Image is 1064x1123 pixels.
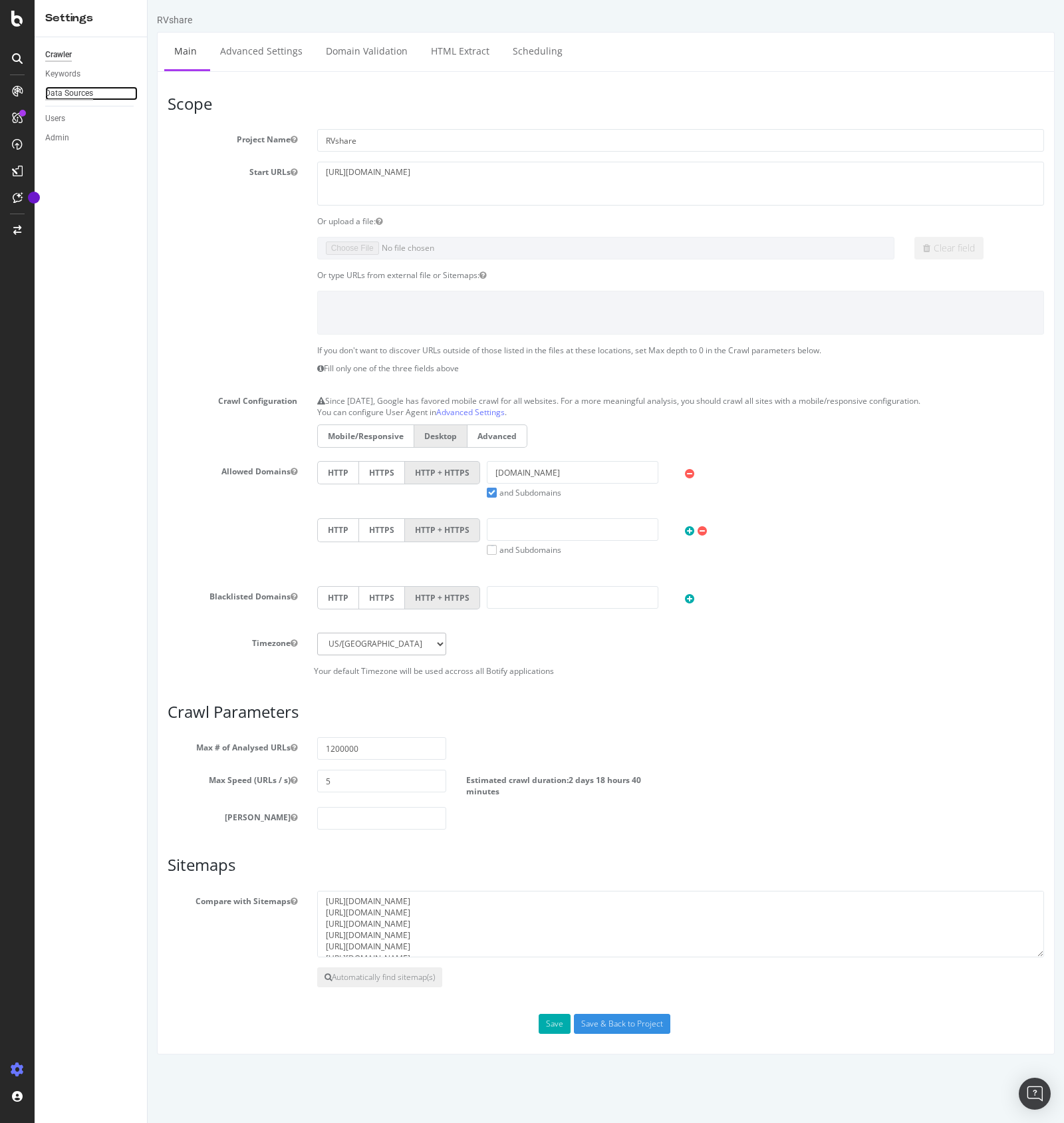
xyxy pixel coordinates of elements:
[319,770,523,797] label: Estimated crawl duration:
[355,33,425,69] a: Scheduling
[426,1014,523,1034] input: Save & Back to Project
[10,391,160,406] label: Crawl Configuration
[10,891,160,907] label: Compare with Sitemaps
[170,391,896,406] p: Since [DATE], Google has favored mobile crawl for all websites. For a more meaningful analysis, y...
[10,807,160,823] label: [PERSON_NAME]
[211,518,257,542] label: HTTPS
[45,131,138,145] a: Admin
[45,86,138,100] a: Data Sources
[20,665,896,677] p: Your default Timezone will be used accross all Botify applications
[45,131,69,145] div: Admin
[257,518,332,542] label: HTTP + HTTPS
[170,461,211,484] label: HTTP
[320,424,380,448] label: Advanced
[45,11,136,26] div: Settings
[168,33,270,69] a: Domain Validation
[160,216,906,227] div: Or upload a file:
[319,774,493,797] span: 2 days 18 hours 40 minutes
[28,192,40,204] div: Tooltip anchor
[339,544,414,556] label: and Subdomains
[10,633,160,649] label: Timezone
[266,424,320,448] label: Desktop
[45,112,65,126] div: Users
[143,591,150,602] button: Blacklisted Domains
[143,742,150,753] button: Max # of Analysed URLs
[20,703,896,721] h3: Crawl Parameters
[143,812,150,823] button: [PERSON_NAME]
[170,424,266,448] label: Mobile/Responsive
[170,518,211,542] label: HTTP
[45,48,138,62] a: Crawler
[45,67,80,81] div: Keywords
[143,774,150,786] button: Max Speed (URLs / s)
[273,33,352,69] a: HTML Extract
[170,586,211,609] label: HTTP
[339,487,414,498] label: and Subdomains
[143,166,150,178] button: Start URLs
[20,95,896,112] h3: Scope
[170,967,295,987] button: Automatically find sitemap(s)
[289,406,357,418] a: Advanced Settings
[1019,1078,1051,1110] div: Open Intercom Messenger
[20,856,896,874] h3: Sitemaps
[257,461,332,484] label: HTTP + HTTPS
[170,162,896,205] textarea: [URL][DOMAIN_NAME]
[170,345,896,356] p: If you don't want to discover URLs outside of those listed in the files at these locations, set M...
[10,770,160,786] label: Max Speed (URLs / s)
[45,48,72,62] div: Crawler
[143,466,150,477] button: Allowed Domains
[211,586,257,609] label: HTTPS
[10,586,160,602] label: Blacklisted Domains
[10,737,160,753] label: Max # of Analysed URLs
[45,86,93,100] div: Data Sources
[10,129,160,145] label: Project Name
[45,112,138,126] a: Users
[45,67,138,81] a: Keywords
[143,134,150,145] button: Project Name
[170,891,896,957] textarea: [URL][DOMAIN_NAME] [URL][DOMAIN_NAME] [URL][DOMAIN_NAME] [URL][DOMAIN_NAME] [URL][DOMAIN_NAME] [U...
[211,461,257,484] label: HTTPS
[10,162,160,178] label: Start URLs
[160,269,906,281] div: Or type URLs from external file or Sitemaps:
[391,1014,423,1034] button: Save
[257,586,332,609] label: HTTP + HTTPS
[10,461,160,477] label: Allowed Domains
[9,13,45,27] div: RVshare
[63,33,165,69] a: Advanced Settings
[17,33,59,69] a: Main
[170,406,896,418] p: You can configure User Agent in .
[143,895,150,907] button: Compare with Sitemaps
[170,363,896,374] p: Fill only one of the three fields above
[143,637,150,649] button: Timezone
